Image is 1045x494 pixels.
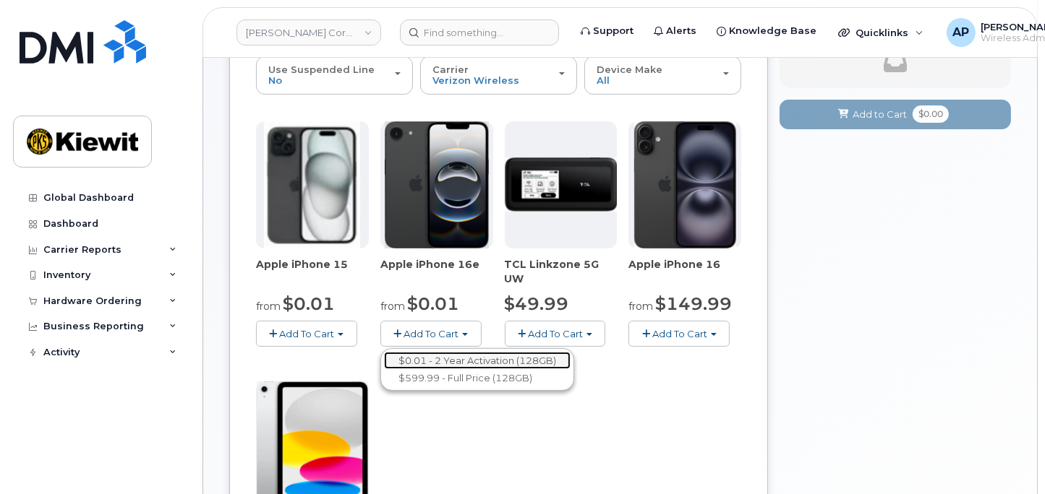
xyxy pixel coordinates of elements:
small: from [256,300,281,313]
span: Use Suspended Line [268,64,375,75]
small: from [628,300,653,313]
img: iphone15.jpg [264,121,360,248]
span: All [597,74,610,86]
span: Knowledge Base [729,24,816,38]
button: Carrier Verizon Wireless [420,56,577,94]
button: Add To Cart [380,321,482,346]
div: Apple iPhone 16e [380,257,493,286]
span: Alerts [666,24,696,38]
span: Verizon Wireless [432,74,519,86]
span: Support [593,24,634,38]
span: AP [952,24,969,41]
a: Alerts [644,17,707,45]
a: Support [571,17,644,45]
span: Add To Cart [528,328,583,339]
span: Add to Cart [853,108,907,121]
a: $0.01 - 2 Year Activation (128GB) [384,352,571,370]
a: Kiewit Corporation [236,19,381,45]
img: iphone_16_plus.png [634,121,736,248]
span: Add To Cart [279,328,334,339]
span: $49.99 [505,293,569,314]
div: Quicklinks [828,18,934,47]
span: $0.00 [913,105,949,123]
img: iphone16e.png [385,121,489,248]
button: Add To Cart [256,321,357,346]
span: Add To Cart [404,328,458,339]
span: Carrier [432,64,469,75]
span: Quicklinks [856,27,908,38]
button: Add To Cart [505,321,606,346]
span: No [268,74,282,86]
a: $599.99 - Full Price (128GB) [384,369,571,387]
small: from [380,300,405,313]
span: Add To Cart [652,328,707,339]
button: Use Suspended Line No [256,56,413,94]
button: Add to Cart $0.00 [780,100,1011,129]
div: Apple iPhone 15 [256,257,369,286]
span: Device Make [597,64,662,75]
iframe: Messenger Launcher [982,431,1034,483]
span: $0.01 [283,293,335,314]
button: Add To Cart [628,321,730,346]
div: Apple iPhone 16 [628,257,741,286]
span: $149.99 [655,293,732,314]
input: Find something... [400,19,559,45]
a: Knowledge Base [707,17,827,45]
div: TCL Linkzone 5G UW [505,257,618,286]
span: $0.01 [407,293,459,314]
button: Device Make All [584,56,741,94]
img: linkzone5g.png [505,157,618,212]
